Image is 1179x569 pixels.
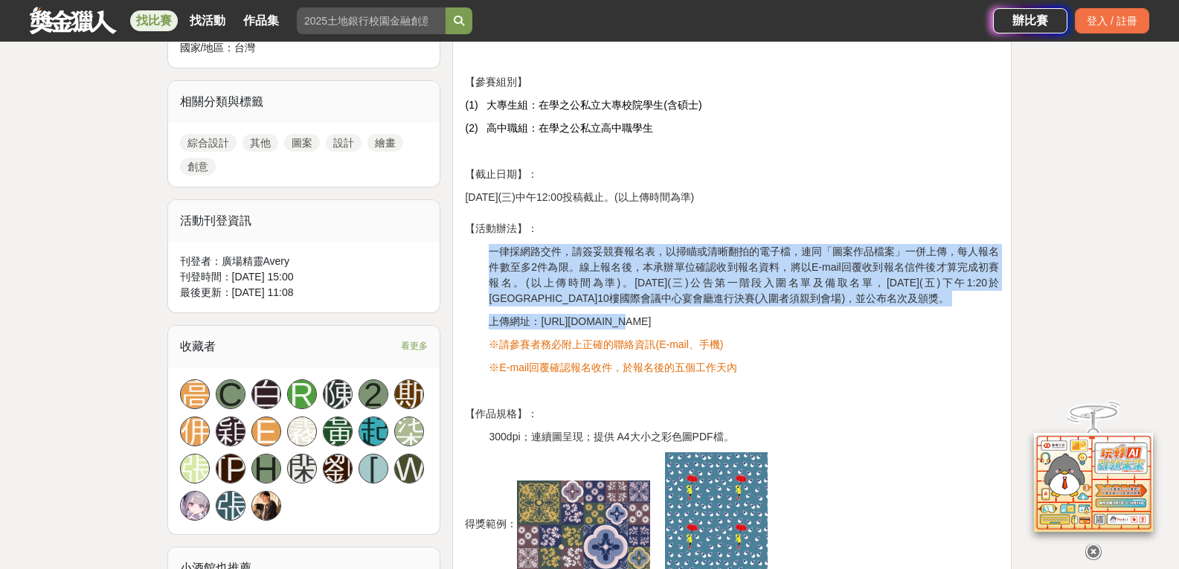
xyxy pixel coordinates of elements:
span: ※請參賽者務必附上正確的聯絡資訊(E-mail、手機) [489,338,723,350]
span: 看更多 [401,338,428,354]
a: E [251,417,281,446]
a: 張 [180,454,210,483]
a: W [394,454,424,483]
a: [PERSON_NAME] [216,454,245,483]
span: (2) 高中職組：在學之公私立高中職學生 [465,122,653,134]
a: 創意 [180,158,216,176]
div: 刊登時間： [DATE] 15:00 [180,269,428,285]
a: 穎 [216,417,245,446]
img: Avatar [181,492,209,520]
a: 辦比賽 [993,8,1067,33]
img: Avatar [252,492,280,520]
a: 佣 [180,417,210,446]
span: [DATE](三)中午12:00投稿截止。(以上傳時間為準) [465,191,694,203]
div: 活動刊登資訊 [168,200,440,242]
a: 張 [216,491,245,521]
div: 刊登者： 廣場精靈Avery [180,254,428,269]
a: 找活動 [184,10,231,31]
span: 【截止日期】： [465,168,538,180]
a: 2 [359,379,388,409]
a: 黃 [323,417,353,446]
span: 國家/地區： [180,42,235,54]
div: 相關分類與標籤 [168,81,440,123]
img: d2146d9a-e6f6-4337-9592-8cefde37ba6b.png [1034,433,1153,532]
a: Avatar [251,491,281,521]
a: 柒 [394,417,424,446]
a: 圖案 [284,134,320,152]
a: 陳 [323,379,353,409]
a: 找比賽 [130,10,178,31]
a: 高 [180,379,210,409]
a: 斯 [394,379,424,409]
span: ※E-mail回覆確認報名收件，於報名後的五個工作天內 [489,361,737,373]
a: C [216,379,245,409]
a: [ [359,454,388,483]
a: 設計 [326,134,362,152]
a: Avatar [180,491,210,521]
a: 作品集 [237,10,285,31]
div: 最後更新： [DATE] 11:08 [180,285,428,300]
span: 台灣 [234,42,255,54]
input: 2025土地銀行校園金融創意挑戰賽：從你出發 開啟智慧金融新頁 [297,7,446,34]
a: H [251,454,281,483]
a: 起 [359,417,388,446]
a: 綜合設計 [180,134,237,152]
a: R [287,379,317,409]
a: 霧 [287,417,317,446]
a: 繪畫 [367,134,403,152]
span: 【參賽組別】 [465,76,527,88]
span: 【活動辦法】： [465,222,538,234]
div: 登入 / 註冊 [1075,8,1149,33]
a: 閑 [287,454,317,483]
span: 上傳網址：[URL][DOMAIN_NAME] [489,315,651,327]
a: 其他 [242,134,278,152]
span: 300dpi；連續圖呈現；提供 A4大小之彩色圖PDF檔。 [489,431,733,443]
a: 劉 [323,454,353,483]
a: 白 [251,379,281,409]
span: 【作品規格】： [465,408,538,419]
span: 收藏者 [180,340,216,353]
span: 得獎範例： [465,518,767,530]
span: 一律採網路交件，請簽妥競賽報名表，以掃瞄或清晰翻拍的電子檔，連同「圖案作品檔案」一併上傳，每人報名件數至多2件為限。線上報名後，本承辦單位確認收到報名資料，將以E-mail回覆收到報名信件後才算... [489,245,999,304]
span: (1) 大專生組：在學之公私立大專校院學生(含碩士) [465,99,701,111]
